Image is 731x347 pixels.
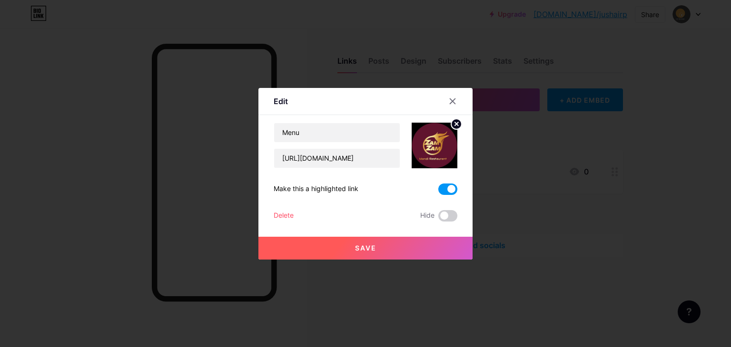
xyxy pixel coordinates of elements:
[274,183,358,195] div: Make this a highlighted link
[412,123,457,168] img: link_thumbnail
[274,210,294,222] div: Delete
[420,210,435,222] span: Hide
[355,244,376,252] span: Save
[274,123,400,142] input: Title
[274,96,288,107] div: Edit
[258,237,473,260] button: Save
[274,149,400,168] input: URL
